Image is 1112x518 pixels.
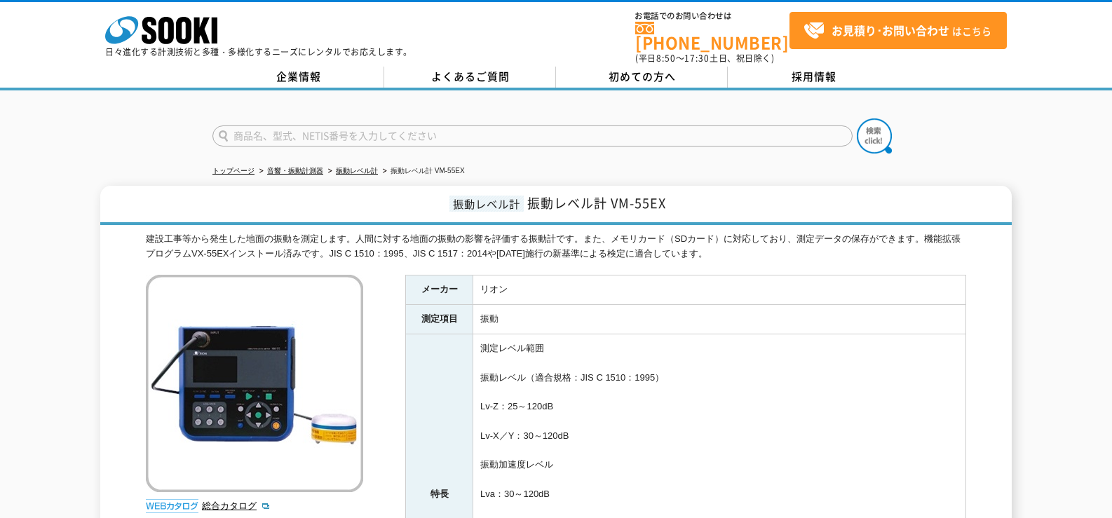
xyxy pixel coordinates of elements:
[728,67,900,88] a: 採用情報
[656,52,676,64] span: 8:50
[146,499,198,513] img: webカタログ
[212,67,384,88] a: 企業情報
[212,167,255,175] a: トップページ
[635,12,789,20] span: お電話でのお問い合わせは
[527,193,666,212] span: 振動レベル計 VM-55EX
[609,69,676,84] span: 初めての方へ
[105,48,412,56] p: 日々進化する計測技術と多種・多様化するニーズにレンタルでお応えします。
[473,275,966,305] td: リオン
[789,12,1007,49] a: お見積り･お問い合わせはこちら
[146,275,363,492] img: 振動レベル計 VM-55EX
[146,232,966,261] div: 建設工事等から発生した地面の振動を測定します。人間に対する地面の振動の影響を評価する振動計です。また、メモリカード（SDカード）に対応しており、測定データの保存ができます。機能拡張プログラムVX...
[473,305,966,334] td: 振動
[212,125,853,146] input: 商品名、型式、NETIS番号を入力してください
[380,164,465,179] li: 振動レベル計 VM-55EX
[406,305,473,334] th: 測定項目
[267,167,323,175] a: 音響・振動計測器
[857,118,892,154] img: btn_search.png
[384,67,556,88] a: よくあるご質問
[406,275,473,305] th: メーカー
[202,500,271,511] a: 総合カタログ
[556,67,728,88] a: 初めての方へ
[336,167,378,175] a: 振動レベル計
[684,52,710,64] span: 17:30
[635,22,789,50] a: [PHONE_NUMBER]
[449,196,524,212] span: 振動レベル計
[635,52,774,64] span: (平日 ～ 土日、祝日除く)
[832,22,949,39] strong: お見積り･お問い合わせ
[804,20,991,41] span: はこちら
